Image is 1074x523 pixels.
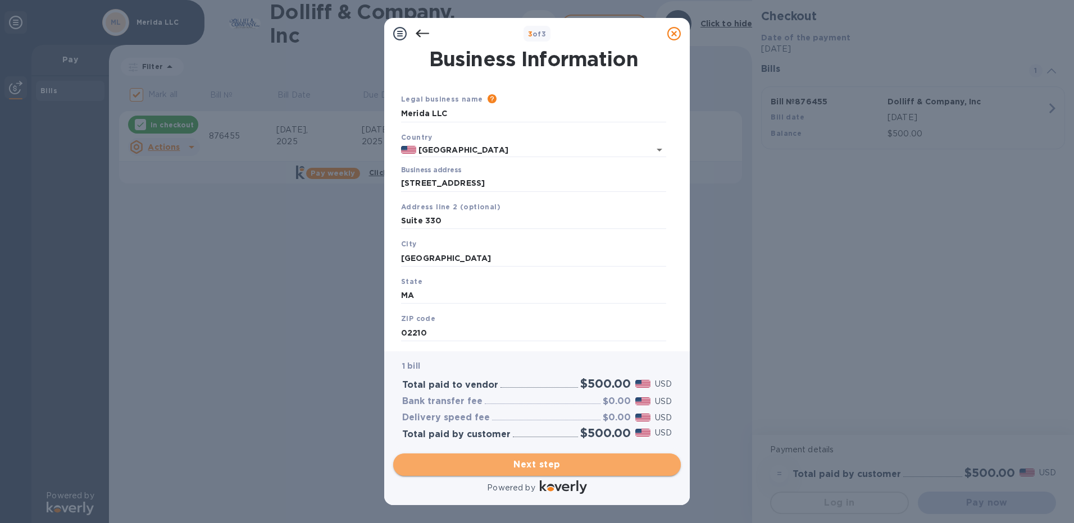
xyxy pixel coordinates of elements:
[528,30,533,38] span: 3
[655,412,672,424] p: USD
[401,146,416,154] img: US
[402,396,483,407] h3: Bank transfer fee
[401,324,666,341] input: Enter ZIP code
[401,105,666,122] input: Enter legal business name
[655,396,672,407] p: USD
[401,287,666,304] input: Enter state
[401,175,666,192] input: Enter address
[655,378,672,390] p: USD
[635,380,650,388] img: USD
[402,412,490,423] h3: Delivery speed fee
[580,377,631,391] h2: $500.00
[401,240,417,248] b: City
[402,458,672,471] span: Next step
[603,396,631,407] h3: $0.00
[402,361,420,370] b: 1 bill
[635,429,650,437] img: USD
[401,95,483,103] b: Legal business name
[655,427,672,439] p: USD
[580,426,631,440] h2: $500.00
[401,167,461,174] label: Business address
[401,133,433,141] b: Country
[401,203,500,211] b: Address line 2 (optional)
[528,30,547,38] b: of 3
[635,414,650,421] img: USD
[402,380,498,391] h3: Total paid to vendor
[401,277,422,286] b: State
[393,453,681,476] button: Next step
[487,482,535,494] p: Powered by
[603,412,631,423] h3: $0.00
[635,397,650,405] img: USD
[416,143,635,157] input: Select country
[401,213,666,230] input: Enter address line 2
[402,429,511,440] h3: Total paid by customer
[401,314,435,323] b: ZIP code
[401,250,666,267] input: Enter city
[399,47,668,71] h1: Business Information
[652,142,667,158] button: Open
[540,480,587,494] img: Logo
